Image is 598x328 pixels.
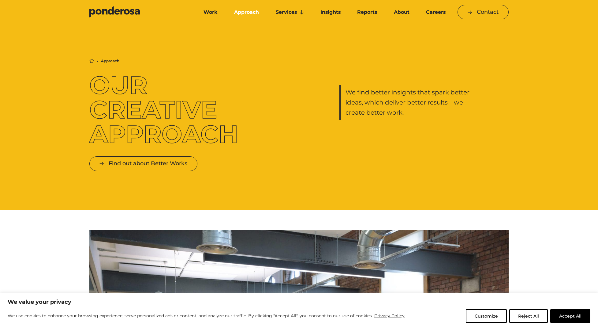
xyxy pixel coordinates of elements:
[550,309,590,323] button: Accept All
[350,6,384,19] a: Reports
[466,309,507,323] button: Customize
[269,6,311,19] a: Services
[89,73,259,147] h1: Our Creative Approach
[346,87,473,118] p: We find better insights that spark better ideas, which deliver better results – we create better ...
[419,6,453,19] a: Careers
[8,312,405,319] p: We use cookies to enhance your browsing experience, serve personalized ads or content, and analyz...
[89,6,187,18] a: Go to homepage
[227,6,266,19] a: Approach
[509,309,548,323] button: Reject All
[96,59,99,63] li: ▶︎
[387,6,416,19] a: About
[196,6,225,19] a: Work
[313,6,348,19] a: Insights
[458,5,509,19] a: Contact
[89,59,94,63] a: Home
[374,312,405,319] a: Privacy Policy
[101,59,119,63] li: Approach
[8,298,590,306] p: We value your privacy
[89,156,197,171] a: Find out about Better Works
